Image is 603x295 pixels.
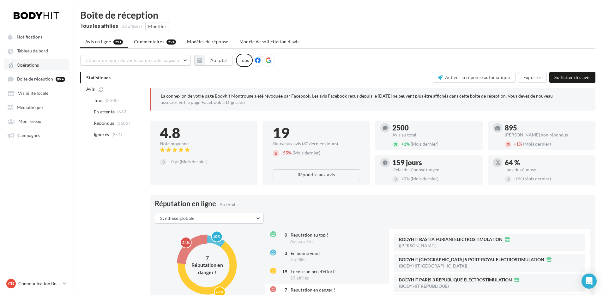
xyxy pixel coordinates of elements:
[411,176,438,181] span: (Mois dernier)
[505,159,590,166] div: 64 %
[4,31,66,42] button: Notifications
[280,268,287,275] div: 19
[161,93,585,105] p: La connexion de votre page Bodyhit Montrouge a été révoquée par Facebook. Les avis Facebook reçus...
[169,159,171,164] span: +
[194,55,232,66] button: Au total
[187,39,228,44] span: Modèles de réponse
[4,59,69,70] a: Opérations
[523,176,551,181] span: (Mois dernier)
[213,234,221,239] text: 10%
[112,132,122,137] span: (254)
[399,284,449,288] div: (BODYHIT RÉPUBLIQUE)
[401,176,410,181] span: 0%
[17,133,40,138] span: Campagnes
[160,141,247,146] div: Note moyenne
[216,290,224,294] text: 66%
[514,141,516,147] span: +
[17,48,48,54] span: Tableau de bord
[399,278,512,282] span: BODYHIT PARIS 3 RÉPUBLIQUE ELECTROSTIMULATION
[145,22,169,31] button: Modifier
[134,39,164,45] span: Commentaires
[399,257,544,262] span: BODYHIT [GEOGRAPHIC_DATA] 5 PORT-ROYAL ELECTROSTIMULATION
[292,150,320,155] span: (Mois dernier)
[80,23,118,28] div: Tous les affiliés
[401,141,410,147] span: 1%
[188,254,226,262] div: 7
[205,55,232,66] button: Au total
[392,159,478,166] div: 159 jours
[160,215,195,221] span: Synthèse globale
[4,45,69,56] a: Tableau de bord
[291,269,337,274] span: Encore un peu d’effort !
[94,109,115,115] span: En attente
[291,232,328,238] span: Réputation au top !
[239,39,300,44] span: Modèle de sollicitation d’avis
[505,133,590,137] div: [PERSON_NAME] non répondus
[94,120,114,126] span: Répondus
[188,261,226,276] div: Réputation en danger !
[392,133,478,137] div: Avis au total
[117,121,130,126] span: (1605)
[290,257,306,262] span: 3 affiliés
[280,232,287,238] div: 0
[290,239,314,244] span: Aucun affilié
[291,287,335,292] span: Réputation en danger !
[290,275,309,280] span: 19 affiliés
[182,240,190,245] text: 24%
[518,72,547,83] button: Exporter
[399,237,503,242] span: BODYHIT BASTIA FURIANI ELECTROSTIMULATION
[273,169,360,180] button: Répondre aux avis
[155,213,264,224] button: Synthèse globale
[505,167,590,172] div: Taux de réponse
[273,141,360,146] div: Nouveaux avis (30 derniers jours)
[280,250,287,256] div: 3
[4,115,69,127] a: Mon réseau
[220,202,235,207] span: Au total
[94,131,109,138] span: Ignorés
[4,129,69,141] a: Campagnes
[582,274,597,289] div: Open Intercom Messenger
[273,126,360,140] div: 19
[4,101,69,113] a: Médiathèque
[86,86,95,92] span: Avis
[17,62,39,68] span: Opérations
[549,72,595,83] button: Solliciter des avis
[281,150,292,155] span: 55%
[17,34,42,39] span: Notifications
[523,141,551,147] span: (Mois dernier)
[4,87,69,99] a: Visibilité locale
[180,159,208,164] span: (Mois dernier)
[8,280,14,287] span: CB
[86,57,179,63] span: Choisir un point de vente ou un code magasin
[399,244,437,248] div: ([PERSON_NAME])
[392,167,478,172] div: Délai de réponse moyen
[17,105,43,110] span: Médiathèque
[4,73,69,85] a: Boîte de réception 99+
[392,124,478,131] div: 2500
[505,124,590,131] div: 895
[56,77,65,82] div: 99+
[120,24,142,29] div: (32 affiliés)
[161,100,245,105] a: associer votre page Facebook à Digitaleo
[280,287,287,293] div: 7
[18,280,60,287] p: Communication Bodyhit
[281,150,283,155] span: -
[80,55,191,66] button: Choisir un point de vente ou un code magasin
[169,159,179,164] span: 0 pt
[399,264,467,268] div: (BODYHIT [GEOGRAPHIC_DATA])
[401,141,404,147] span: +
[514,176,522,181] span: 0%
[401,176,404,181] span: +
[236,54,253,67] div: Tous
[106,98,119,103] span: (2500)
[117,109,128,114] span: (683)
[160,126,247,140] div: 4.8
[80,10,595,20] div: Boîte de réception
[433,72,516,83] button: Activer la réponse automatique
[514,176,516,181] span: +
[5,278,68,290] a: CB Communication Bodyhit
[166,39,176,45] div: 99+
[155,200,216,207] span: Réputation en ligne
[94,97,103,104] span: Tous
